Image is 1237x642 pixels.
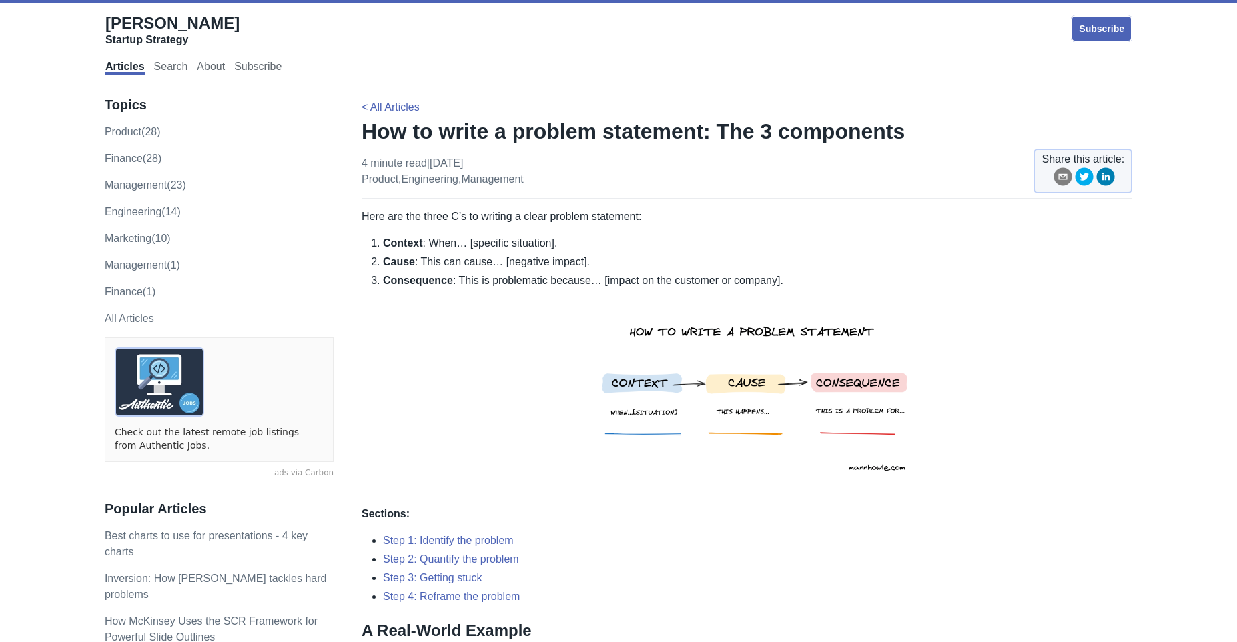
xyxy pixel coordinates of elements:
[587,289,929,495] img: how to write a problem statement
[383,273,1132,495] li: : This is problematic because… [impact on the customer or company].
[402,173,458,185] a: engineering
[105,97,334,113] h3: Topics
[105,467,334,479] a: ads via Carbon
[105,206,181,217] a: engineering(14)
[1096,167,1115,191] button: linkedin
[362,508,410,519] strong: Sections:
[115,426,324,452] a: Check out the latest remote job listings from Authentic Jobs.
[105,530,308,557] a: Best charts to use for presentations - 4 key charts
[197,61,225,75] a: About
[362,209,1132,225] p: Here are the three C’s to writing a clear problem statement:
[154,61,188,75] a: Search
[105,573,327,600] a: Inversion: How [PERSON_NAME] tackles hard problems
[105,286,155,297] a: Finance(1)
[105,501,334,517] h3: Popular Articles
[461,173,523,185] a: management
[105,13,240,47] a: [PERSON_NAME]Startup Strategy
[105,259,180,271] a: Management(1)
[383,256,415,267] strong: Cause
[234,61,282,75] a: Subscribe
[362,155,524,187] p: 4 minute read | [DATE] , ,
[362,173,398,185] a: product
[383,275,453,286] strong: Consequence
[105,233,171,244] a: marketing(10)
[1075,167,1094,191] button: twitter
[105,153,161,164] a: finance(28)
[362,118,1132,145] h1: How to write a problem statement: The 3 components
[383,237,423,249] strong: Context
[383,591,520,602] a: Step 4: Reframe the problem
[105,313,154,324] a: All Articles
[105,126,161,137] a: product(28)
[115,347,204,417] img: ads via Carbon
[105,61,145,75] a: Articles
[362,101,420,113] a: < All Articles
[105,14,240,32] span: [PERSON_NAME]
[1042,151,1124,167] span: Share this article:
[383,535,514,546] a: Step 1: Identify the problem
[383,235,1132,251] li: : When… [specific situation].
[383,553,519,565] a: Step 2: Quantify the problem
[105,179,186,191] a: management(23)
[383,572,482,583] a: Step 3: Getting stuck
[383,254,1132,270] li: : This can cause… [negative impact].
[1054,167,1072,191] button: email
[1071,15,1132,42] a: Subscribe
[105,33,240,47] div: Startup Strategy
